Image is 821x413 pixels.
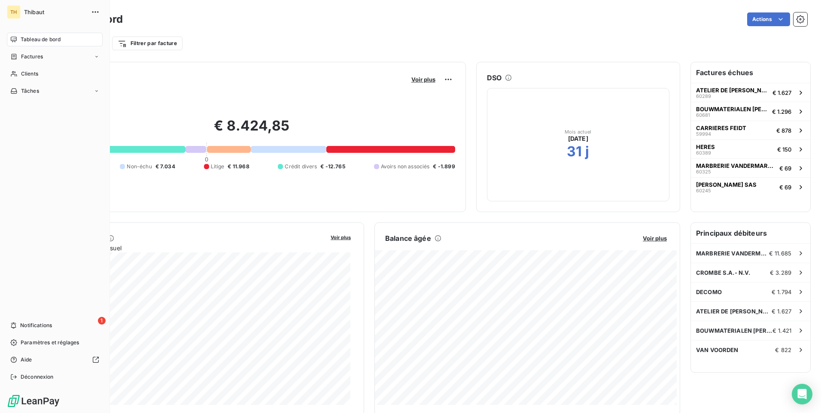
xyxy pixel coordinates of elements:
[7,394,60,408] img: Logo LeanPay
[691,121,810,140] button: CARRIERES FEIDT59994€ 878
[696,188,711,193] span: 60245
[205,156,208,163] span: 0
[777,146,791,153] span: € 150
[775,346,791,353] span: € 822
[433,163,455,170] span: € -1.899
[691,102,810,121] button: BOUWMATERIALEN [PERSON_NAME] N.V60681€ 1.296
[770,269,791,276] span: € 3.289
[211,163,225,170] span: Litige
[696,181,757,188] span: [PERSON_NAME] SAS
[772,89,791,96] span: € 1.627
[696,327,772,334] span: BOUWMATERIALEN [PERSON_NAME] N.V
[640,234,669,242] button: Voir plus
[779,184,791,191] span: € 69
[792,384,812,404] div: Open Intercom Messenger
[585,143,589,160] h2: j
[747,12,790,26] button: Actions
[691,62,810,83] h6: Factures échues
[696,112,710,118] span: 60681
[328,233,353,241] button: Voir plus
[779,165,791,172] span: € 69
[696,250,769,257] span: MARBRERIE VANDERMARLIERE
[98,317,106,325] span: 1
[385,233,431,243] h6: Balance âgée
[127,163,152,170] span: Non-échu
[49,117,455,143] h2: € 8.424,85
[409,76,438,83] button: Voir plus
[7,5,21,19] div: TH
[696,143,715,150] span: HERES
[772,327,791,334] span: € 1.421
[776,127,791,134] span: € 878
[21,53,43,61] span: Factures
[411,76,435,83] span: Voir plus
[696,94,711,99] span: 60289
[112,36,182,50] button: Filtrer par facture
[696,288,722,295] span: DECOMO
[21,70,38,78] span: Clients
[21,339,79,346] span: Paramètres et réglages
[21,356,32,364] span: Aide
[228,163,249,170] span: € 11.968
[696,346,739,353] span: VAN VOORDEN
[21,36,61,43] span: Tableau de bord
[643,235,667,242] span: Voir plus
[567,143,582,160] h2: 31
[696,169,711,174] span: 60325
[24,9,86,15] span: Thibaut
[155,163,175,170] span: € 7.034
[772,308,791,315] span: € 1.627
[691,223,810,243] h6: Principaux débiteurs
[20,322,52,329] span: Notifications
[487,73,502,83] h6: DSO
[285,163,317,170] span: Crédit divers
[772,108,791,115] span: € 1.296
[691,177,810,196] button: [PERSON_NAME] SAS60245€ 69
[21,373,54,381] span: Déconnexion
[49,243,325,252] span: Chiffre d'affaires mensuel
[691,158,810,177] button: MARBRERIE VANDERMARLIERE60325€ 69
[696,269,751,276] span: CROMBE S.A.- N.V.
[7,353,103,367] a: Aide
[696,125,746,131] span: CARRIERES FEIDT
[772,288,791,295] span: € 1.794
[21,87,39,95] span: Tâches
[696,131,711,137] span: 59994
[769,250,791,257] span: € 11.685
[696,106,769,112] span: BOUWMATERIALEN [PERSON_NAME] N.V
[691,140,810,158] button: HERES60389€ 150
[568,134,588,143] span: [DATE]
[691,83,810,102] button: ATELIER DE [PERSON_NAME]60289€ 1.627
[565,129,592,134] span: Mois actuel
[381,163,430,170] span: Avoirs non associés
[331,234,351,240] span: Voir plus
[320,163,345,170] span: € -12.765
[696,308,772,315] span: ATELIER DE [PERSON_NAME]
[696,150,711,155] span: 60389
[696,87,769,94] span: ATELIER DE [PERSON_NAME]
[696,162,776,169] span: MARBRERIE VANDERMARLIERE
